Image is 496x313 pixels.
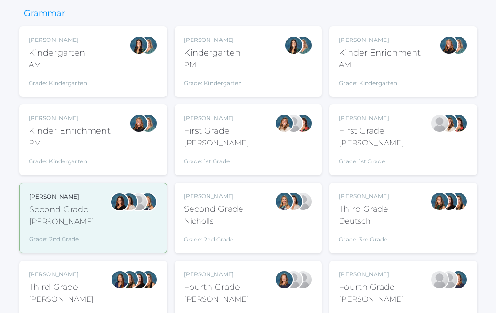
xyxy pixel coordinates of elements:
[120,193,138,211] div: Cari Burke
[339,137,404,149] div: [PERSON_NAME]
[339,192,389,201] div: [PERSON_NAME]
[440,114,458,133] div: Liv Barber
[29,137,111,149] div: PM
[139,270,158,289] div: Juliana Fowler
[29,114,111,122] div: [PERSON_NAME]
[275,114,294,133] div: Liv Barber
[29,281,94,294] div: Third Grade
[284,114,303,133] div: Jaimie Watson
[184,59,242,71] div: PM
[339,47,421,59] div: Kinder Enrichment
[339,152,404,166] div: Grade: 1st Grade
[339,74,421,88] div: Grade: Kindergarten
[120,270,139,289] div: Andrea Deutsch
[19,9,70,18] h3: Grammar
[29,270,94,279] div: [PERSON_NAME]
[184,114,249,122] div: [PERSON_NAME]
[29,294,94,305] div: [PERSON_NAME]
[339,294,404,305] div: [PERSON_NAME]
[449,192,468,211] div: Juliana Fowler
[129,36,148,55] div: Jordyn Dewey
[184,74,242,88] div: Grade: Kindergarten
[449,270,468,289] div: Ellie Bradley
[339,114,404,122] div: [PERSON_NAME]
[449,114,468,133] div: Heather Wallock
[184,216,243,227] div: Nicholls
[294,36,312,55] div: Maureen Doyle
[430,114,449,133] div: Jaimie Watson
[430,192,449,211] div: Andrea Deutsch
[440,36,458,55] div: Nicole Dean
[339,281,404,294] div: Fourth Grade
[184,47,242,59] div: Kindergarten
[29,36,87,44] div: [PERSON_NAME]
[129,114,148,133] div: Nicole Dean
[138,193,157,211] div: Courtney Nicholls
[275,192,294,211] div: Courtney Nicholls
[339,270,404,279] div: [PERSON_NAME]
[29,193,94,201] div: [PERSON_NAME]
[440,270,458,289] div: Heather Porter
[29,203,94,216] div: Second Grade
[29,216,94,227] div: [PERSON_NAME]
[29,152,111,166] div: Grade: Kindergarten
[284,192,303,211] div: Cari Burke
[184,125,249,137] div: First Grade
[430,270,449,289] div: Lydia Chaffin
[294,270,312,289] div: Heather Porter
[440,192,458,211] div: Katie Watters
[139,36,158,55] div: Maureen Doyle
[139,114,158,133] div: Maureen Doyle
[339,231,389,244] div: Grade: 3rd Grade
[284,36,303,55] div: Jordyn Dewey
[29,47,87,59] div: Kindergarten
[111,270,129,289] div: Lori Webster
[129,270,148,289] div: Katie Watters
[29,231,94,243] div: Grade: 2nd Grade
[184,294,249,305] div: [PERSON_NAME]
[339,36,421,44] div: [PERSON_NAME]
[339,203,389,216] div: Third Grade
[294,114,312,133] div: Heather Wallock
[29,74,87,88] div: Grade: Kindergarten
[339,59,421,71] div: AM
[284,270,303,289] div: Lydia Chaffin
[29,59,87,71] div: AM
[184,192,243,201] div: [PERSON_NAME]
[184,203,243,216] div: Second Grade
[275,270,294,289] div: Ellie Bradley
[184,270,249,279] div: [PERSON_NAME]
[339,125,404,137] div: First Grade
[184,36,242,44] div: [PERSON_NAME]
[184,152,249,166] div: Grade: 1st Grade
[129,193,148,211] div: Sarah Armstrong
[184,231,243,244] div: Grade: 2nd Grade
[184,137,249,149] div: [PERSON_NAME]
[110,193,129,211] div: Emily Balli
[449,36,468,55] div: Maureen Doyle
[184,281,249,294] div: Fourth Grade
[29,125,111,137] div: Kinder Enrichment
[294,192,312,211] div: Sarah Armstrong
[339,216,389,227] div: Deutsch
